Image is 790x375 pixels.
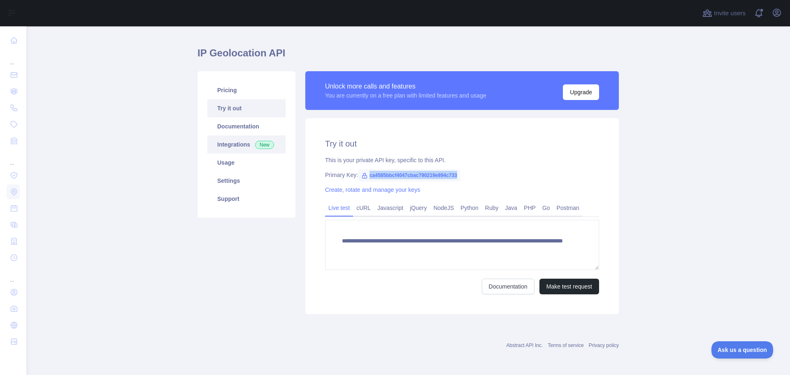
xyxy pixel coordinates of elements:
a: Create, rotate and manage your keys [325,186,420,193]
div: ... [7,49,20,66]
a: Python [457,201,482,214]
a: Javascript [374,201,407,214]
span: New [255,141,274,149]
iframe: Toggle Customer Support [711,341,774,359]
a: Documentation [482,279,534,294]
a: Documentation [207,117,286,135]
a: Privacy policy [589,342,619,348]
a: Go [539,201,553,214]
h1: IP Geolocation API [197,47,619,66]
a: Live test [325,201,353,214]
div: You are currently on a free plan with limited features and usage [325,91,486,100]
div: ... [7,267,20,283]
div: Primary Key: [325,171,599,179]
a: Abstract API Inc. [507,342,543,348]
a: Java [502,201,521,214]
a: Usage [207,154,286,172]
div: Unlock more calls and features [325,82,486,91]
h2: Try it out [325,138,599,149]
div: ... [7,150,20,166]
a: Ruby [482,201,502,214]
a: Terms of service [548,342,583,348]
div: This is your private API key, specific to this API. [325,156,599,164]
button: Make test request [539,279,599,294]
a: cURL [353,201,374,214]
a: Postman [553,201,583,214]
a: NodeJS [430,201,457,214]
a: Support [207,190,286,208]
span: Invite users [714,9,746,18]
button: Upgrade [563,84,599,100]
a: Settings [207,172,286,190]
a: Try it out [207,99,286,117]
a: jQuery [407,201,430,214]
a: Integrations New [207,135,286,154]
span: ca4585bbcf4047cbac790219e894c733 [358,169,460,182]
a: Pricing [207,81,286,99]
button: Invite users [701,7,747,20]
a: PHP [520,201,539,214]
